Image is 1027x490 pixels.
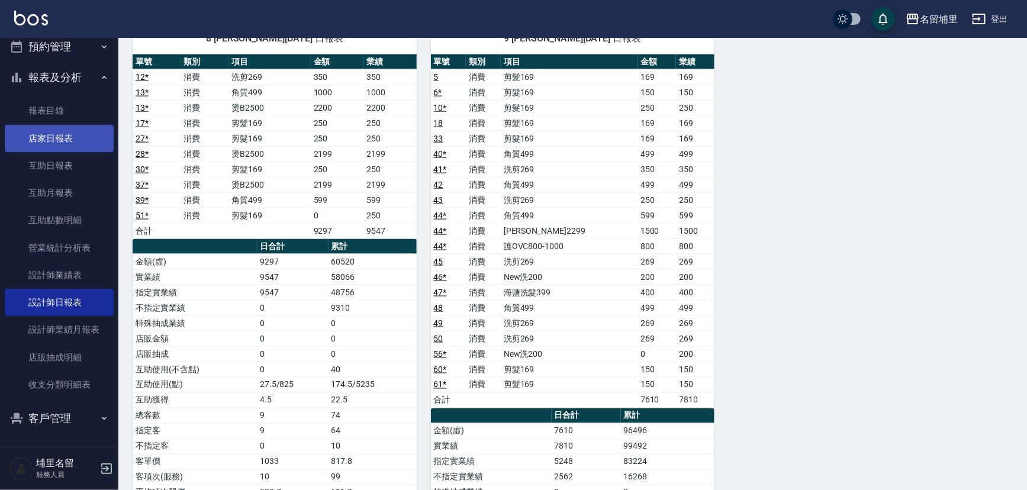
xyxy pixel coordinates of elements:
[5,62,114,93] button: 報表及分析
[466,131,501,146] td: 消費
[311,192,363,208] td: 599
[257,392,329,408] td: 4.5
[466,100,501,115] td: 消費
[871,7,895,31] button: save
[638,192,676,208] td: 250
[466,54,501,70] th: 類別
[133,408,257,423] td: 總客數
[5,207,114,234] a: 互助點數明細
[257,423,329,439] td: 9
[257,346,329,362] td: 0
[676,54,714,70] th: 業績
[638,238,676,254] td: 800
[466,69,501,85] td: 消費
[431,439,552,454] td: 實業績
[181,54,228,70] th: 類別
[311,100,363,115] td: 2200
[638,254,676,269] td: 269
[501,69,638,85] td: 剪髮169
[466,254,501,269] td: 消費
[329,331,417,346] td: 0
[676,146,714,162] td: 499
[133,377,257,392] td: 互助使用(點)
[501,315,638,331] td: 洗剪269
[257,254,329,269] td: 9297
[363,177,417,192] td: 2199
[434,118,443,128] a: 18
[363,208,417,223] td: 250
[466,238,501,254] td: 消費
[901,7,962,31] button: 名留埔里
[434,303,443,312] a: 48
[228,146,310,162] td: 燙B2500
[431,54,466,70] th: 單號
[329,254,417,269] td: 60520
[466,223,501,238] td: 消費
[133,346,257,362] td: 店販抽成
[133,254,257,269] td: 金額(虛)
[501,100,638,115] td: 剪髮169
[466,269,501,285] td: 消費
[5,152,114,179] a: 互助日報表
[676,131,714,146] td: 169
[311,69,363,85] td: 350
[501,223,638,238] td: [PERSON_NAME]2299
[133,285,257,300] td: 指定實業績
[431,392,466,408] td: 合計
[501,208,638,223] td: 角質499
[638,131,676,146] td: 169
[133,454,257,469] td: 客單價
[329,392,417,408] td: 22.5
[257,239,329,254] th: 日合計
[466,146,501,162] td: 消費
[676,238,714,254] td: 800
[638,208,676,223] td: 599
[501,115,638,131] td: 剪髮169
[363,192,417,208] td: 599
[181,162,228,177] td: 消費
[181,115,228,131] td: 消費
[431,469,552,485] td: 不指定實業績
[638,69,676,85] td: 169
[638,285,676,300] td: 400
[434,318,443,328] a: 49
[228,85,310,100] td: 角質499
[466,346,501,362] td: 消費
[329,362,417,377] td: 40
[638,300,676,315] td: 499
[311,54,363,70] th: 金額
[363,100,417,115] td: 2200
[501,346,638,362] td: New洗200
[501,285,638,300] td: 海鹽洗髮399
[638,85,676,100] td: 150
[501,146,638,162] td: 角質499
[445,33,701,44] span: 9 [PERSON_NAME][DATE] 日報表
[501,131,638,146] td: 剪髮169
[676,346,714,362] td: 200
[5,262,114,289] a: 設計師業績表
[257,269,329,285] td: 9547
[676,392,714,408] td: 7810
[501,177,638,192] td: 角質499
[329,408,417,423] td: 74
[967,8,1013,30] button: 登出
[431,454,552,469] td: 指定實業績
[133,315,257,331] td: 特殊抽成業績
[466,162,501,177] td: 消費
[638,346,676,362] td: 0
[181,131,228,146] td: 消費
[466,300,501,315] td: 消費
[329,377,417,392] td: 174.5/5235
[363,223,417,238] td: 9547
[133,392,257,408] td: 互助獲得
[676,300,714,315] td: 499
[329,285,417,300] td: 48756
[5,179,114,207] a: 互助月報表
[133,54,417,239] table: a dense table
[638,377,676,392] td: 150
[676,177,714,192] td: 499
[228,192,310,208] td: 角質499
[434,72,439,82] a: 5
[501,254,638,269] td: 洗剪269
[228,131,310,146] td: 剪髮169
